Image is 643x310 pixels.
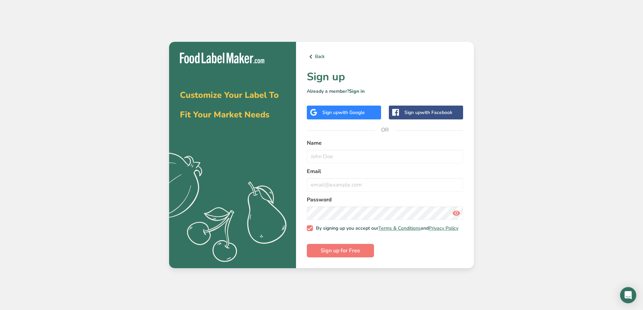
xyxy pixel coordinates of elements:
div: Sign up [322,109,365,116]
img: Food Label Maker [180,53,264,64]
span: Customize Your Label To Fit Your Market Needs [180,89,279,120]
span: with Facebook [421,109,452,116]
a: Terms & Conditions [378,225,421,231]
label: Password [307,196,463,204]
a: Privacy Policy [429,225,458,231]
label: Name [307,139,463,147]
p: Already a member? [307,88,463,95]
a: Back [307,53,463,61]
label: Email [307,167,463,175]
span: Sign up for Free [321,247,360,255]
span: with Google [339,109,365,116]
span: OR [375,120,395,140]
span: By signing up you accept our and [313,225,459,231]
div: Open Intercom Messenger [620,287,636,303]
div: Sign up [404,109,452,116]
input: John Doe [307,150,463,163]
h1: Sign up [307,69,463,85]
button: Sign up for Free [307,244,374,257]
input: email@example.com [307,178,463,192]
a: Sign in [349,88,365,94]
